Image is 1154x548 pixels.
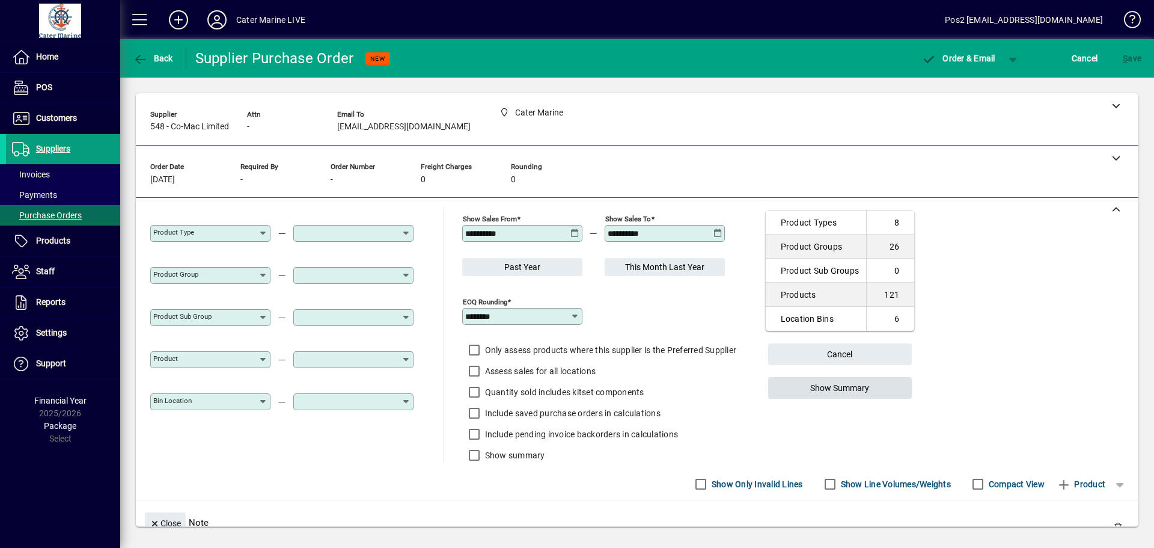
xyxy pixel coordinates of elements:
[1104,513,1132,541] button: Delete
[120,48,186,69] app-page-header-button: Back
[511,175,516,185] span: 0
[133,54,173,63] span: Back
[150,122,229,132] span: 548 - Co-Mac Limited
[331,175,333,185] span: -
[153,228,194,236] mat-label: Product Type
[483,365,596,377] label: Assess sales for all locations
[1051,473,1111,495] button: Product
[12,170,50,179] span: Invoices
[463,298,507,306] mat-label: EOQ Rounding
[766,211,867,235] td: Product Types
[6,42,120,72] a: Home
[866,211,914,235] td: 8
[1104,522,1132,532] app-page-header-button: Delete
[483,407,661,419] label: Include saved purchase orders in calculations
[6,288,120,318] a: Reports
[6,103,120,134] a: Customers
[195,49,354,68] div: Supplier Purchase Order
[1120,48,1144,69] button: Save
[240,175,243,185] span: -
[709,478,803,490] label: Show Only Invalid Lines
[153,270,198,279] mat-label: Product Group
[236,10,305,29] div: Cater Marine LIVE
[145,513,186,534] button: Close
[421,175,426,185] span: 0
[922,54,995,63] span: Order & Email
[6,257,120,287] a: Staff
[1057,475,1105,494] span: Product
[36,328,67,337] span: Settings
[768,343,912,365] button: Cancel
[36,113,77,123] span: Customers
[370,55,385,63] span: NEW
[247,122,249,132] span: -
[1072,49,1098,68] span: Cancel
[916,48,1001,69] button: Order & Email
[6,73,120,103] a: POS
[766,235,867,259] td: Product Groups
[6,226,120,256] a: Products
[153,312,212,321] mat-label: Product Sub group
[150,514,181,534] span: Close
[198,9,236,31] button: Profile
[12,190,57,200] span: Payments
[6,205,120,226] a: Purchase Orders
[766,259,867,283] td: Product Sub Groups
[766,307,867,331] td: Location Bins
[945,10,1103,29] div: Pos2 [EMAIL_ADDRESS][DOMAIN_NAME]
[483,449,545,461] label: Show summary
[44,421,76,431] span: Package
[159,9,198,31] button: Add
[150,175,175,185] span: [DATE]
[483,386,644,398] label: Quantity sold includes kitset components
[866,283,914,307] td: 121
[504,257,540,277] span: Past Year
[12,211,82,220] span: Purchase Orders
[866,307,914,331] td: 6
[810,378,869,398] span: Show Summary
[36,52,58,61] span: Home
[766,283,867,307] td: Products
[6,164,120,185] a: Invoices
[130,48,176,69] button: Back
[36,359,66,368] span: Support
[36,297,66,307] span: Reports
[142,517,189,528] app-page-header-button: Close
[838,478,951,490] label: Show Line Volumes/Weights
[625,257,704,277] span: This Month Last Year
[483,344,737,356] label: Only assess products where this supplier is the Preferred Supplier
[6,349,120,379] a: Support
[36,144,70,153] span: Suppliers
[605,258,725,276] button: This Month Last Year
[866,235,914,259] td: 26
[34,396,87,405] span: Financial Year
[1123,54,1128,63] span: S
[866,259,914,283] td: 0
[153,354,178,363] mat-label: Product
[986,478,1045,490] label: Compact View
[1069,48,1101,69] button: Cancel
[768,377,912,399] button: Show Summary
[36,82,52,92] span: POS
[827,345,852,365] span: Cancel
[1115,2,1139,42] a: Knowledge Base
[1123,49,1141,68] span: ave
[483,428,679,440] label: Include pending invoice backorders in calculations
[462,258,582,276] button: Past Year
[36,236,70,245] span: Products
[6,185,120,205] a: Payments
[153,396,192,405] mat-label: Bin Location
[6,318,120,348] a: Settings
[36,266,55,276] span: Staff
[337,122,471,132] span: [EMAIL_ADDRESS][DOMAIN_NAME]
[136,500,1138,544] div: Note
